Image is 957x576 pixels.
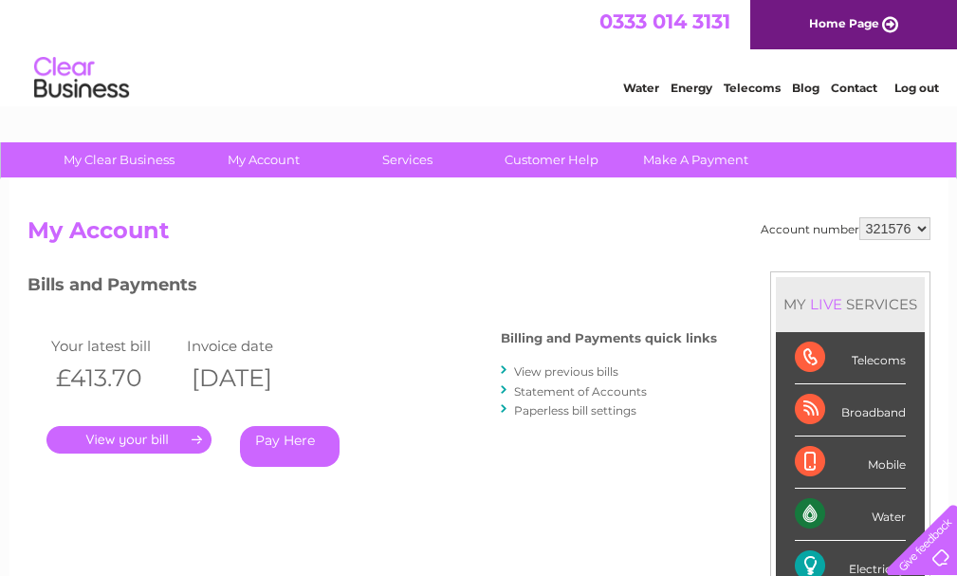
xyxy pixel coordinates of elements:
div: LIVE [806,295,846,313]
div: MY SERVICES [776,277,925,331]
a: . [46,426,212,454]
a: Services [329,142,486,177]
a: 0333 014 3131 [599,9,730,33]
a: Water [623,81,659,95]
a: Make A Payment [617,142,774,177]
img: logo.png [33,49,130,107]
div: Account number [761,217,930,240]
a: Pay Here [240,426,340,467]
td: Your latest bill [46,333,183,359]
a: Telecoms [724,81,781,95]
div: Broadband [795,384,906,437]
h4: Billing and Payments quick links [501,331,717,345]
a: Log out [894,81,939,95]
a: My Clear Business [41,142,197,177]
th: £413.70 [46,359,183,398]
div: Clear Business is a trading name of Verastar Limited (registered in [GEOGRAPHIC_DATA] No. 3667643... [31,10,928,92]
a: View previous bills [514,364,618,379]
a: Paperless bill settings [514,403,636,418]
div: Water [795,489,906,541]
a: Energy [671,81,712,95]
td: Invoice date [182,333,319,359]
div: Telecoms [795,332,906,384]
div: Mobile [795,437,906,489]
a: My Account [185,142,341,177]
a: Contact [831,81,877,95]
h3: Bills and Payments [28,271,717,305]
a: Customer Help [473,142,630,177]
a: Statement of Accounts [514,384,647,399]
th: [DATE] [182,359,319,398]
h2: My Account [28,217,930,253]
a: Blog [792,81,819,95]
